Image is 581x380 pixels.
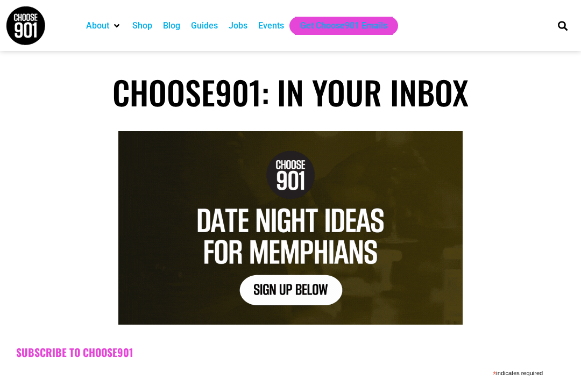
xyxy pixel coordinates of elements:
img: Text graphic with "Choose 901" logo. Reads: "7 Things to Do in Memphis This Week. Sign Up Below."... [118,131,463,325]
a: Events [258,19,284,32]
a: Jobs [229,19,247,32]
a: Shop [132,19,152,32]
nav: Main nav [81,17,542,35]
div: Search [554,17,572,34]
div: indicates required [16,367,543,377]
h2: Subscribe to Choose901 [16,346,565,359]
a: Guides [191,19,218,32]
a: Get Choose901 Emails [300,19,387,32]
div: About [81,17,127,35]
a: Blog [163,19,180,32]
h1: Choose901: In Your Inbox [5,73,576,111]
a: About [86,19,109,32]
